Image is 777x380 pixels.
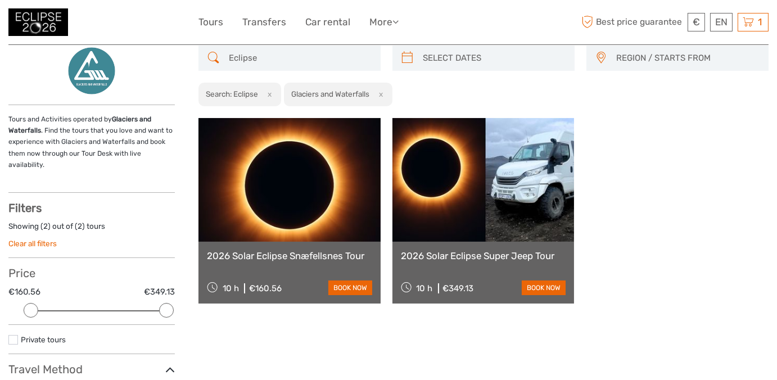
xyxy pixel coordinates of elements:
[249,283,282,293] div: €160.56
[328,281,372,295] a: book now
[66,46,117,96] img: 38062-1_logo_thumbnail.png
[207,250,372,261] a: 2026 Solar Eclipse Snæfellsnes Tour
[260,88,275,100] button: x
[443,283,474,293] div: €349.13
[8,8,68,36] img: 3312-44506bfc-dc02-416d-ac4c-c65cb0cf8db4_logo_small.jpg
[401,250,566,261] a: 2026 Solar Eclipse Super Jeep Tour
[78,221,82,232] label: 2
[8,286,40,298] label: €160.56
[16,20,127,29] p: We're away right now. Please check back later!
[291,89,369,98] h2: Glaciers and Waterfalls
[223,283,239,293] span: 10 h
[21,335,66,344] a: Private tours
[418,48,569,68] input: SELECT DATES
[206,89,259,98] h2: Search: Eclipse
[611,49,763,67] button: REGION / STARTS FROM
[710,13,733,31] div: EN
[43,221,48,232] label: 2
[371,88,386,100] button: x
[417,283,433,293] span: 10 h
[369,14,399,30] a: More
[579,13,685,31] span: Best price guarantee
[8,239,57,248] a: Clear all filters
[8,266,175,280] h3: Price
[522,281,566,295] a: book now
[693,16,700,28] span: €
[8,114,175,171] p: Tours and Activities operated by . Find the tours that you love and want to experience with Glaci...
[8,115,151,134] strong: Glaciers and Waterfalls
[756,16,764,28] span: 1
[144,286,175,298] label: €349.13
[242,14,286,30] a: Transfers
[8,363,175,376] h3: Travel Method
[224,48,375,68] input: SEARCH
[305,14,350,30] a: Car rental
[8,201,42,215] strong: Filters
[8,221,175,238] div: Showing ( ) out of ( ) tours
[129,17,143,31] button: Open LiveChat chat widget
[198,14,223,30] a: Tours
